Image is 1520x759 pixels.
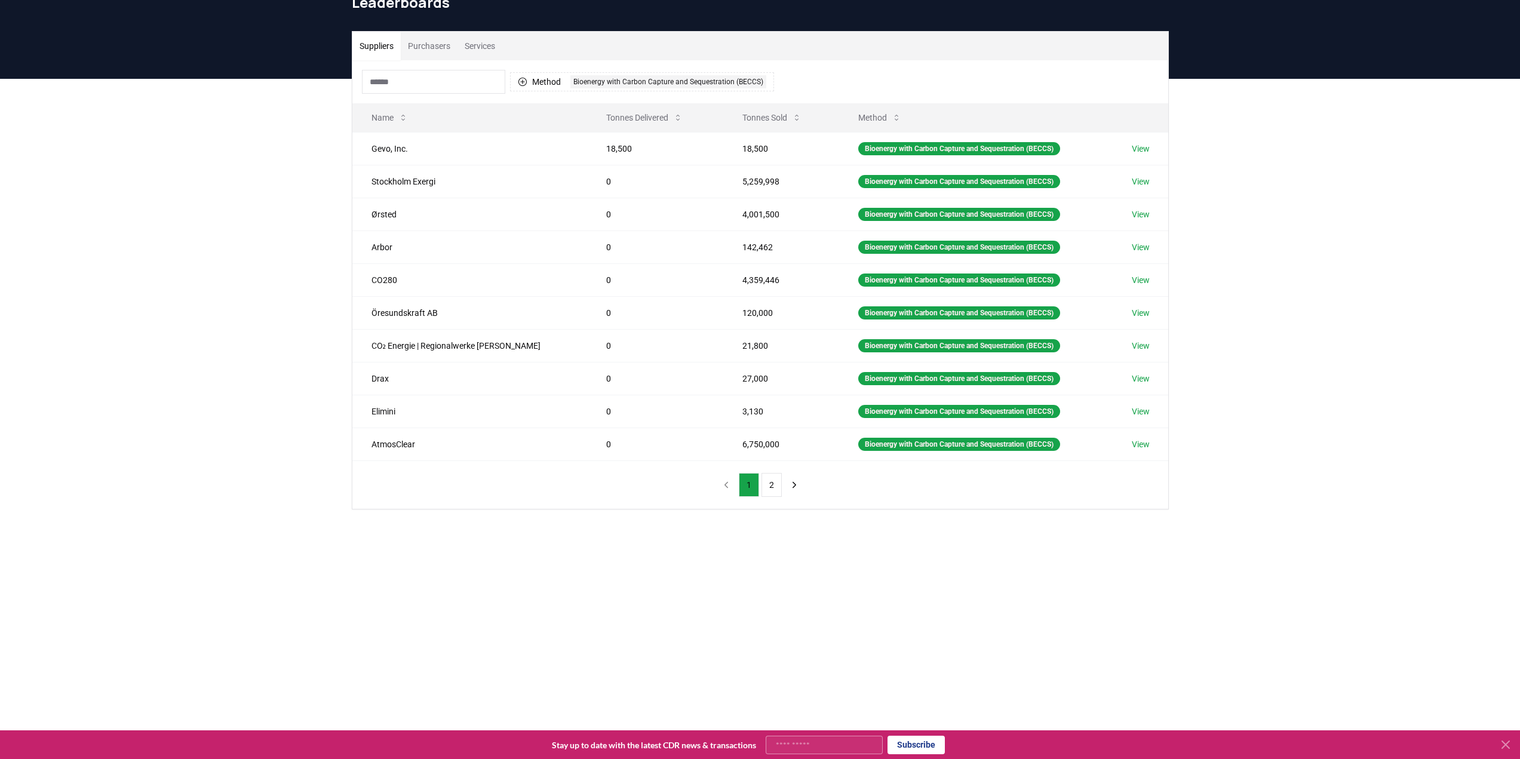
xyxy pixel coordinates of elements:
td: 0 [587,198,723,231]
button: Suppliers [352,32,401,60]
a: View [1132,274,1150,286]
td: Elimini [352,395,588,428]
div: Bioenergy with Carbon Capture and Sequestration (BECCS) [858,241,1060,254]
td: AtmosClear [352,428,588,460]
a: View [1132,340,1150,352]
a: View [1132,208,1150,220]
a: View [1132,176,1150,188]
td: 4,359,446 [723,263,839,296]
div: Bioenergy with Carbon Capture and Sequestration (BECCS) [858,274,1060,287]
td: 142,462 [723,231,839,263]
td: 0 [587,395,723,428]
td: 21,800 [723,329,839,362]
td: Gevo, Inc. [352,132,588,165]
div: Bioenergy with Carbon Capture and Sequestration (BECCS) [858,405,1060,418]
button: Tonnes Sold [733,106,811,130]
div: Bioenergy with Carbon Capture and Sequestration (BECCS) [858,175,1060,188]
a: View [1132,373,1150,385]
td: Öresundskraft AB [352,296,588,329]
div: Bioenergy with Carbon Capture and Sequestration (BECCS) [858,339,1060,352]
div: Bioenergy with Carbon Capture and Sequestration (BECCS) [858,142,1060,155]
td: CO280 [352,263,588,296]
td: 0 [587,165,723,198]
button: Tonnes Delivered [597,106,692,130]
td: 3,130 [723,395,839,428]
button: Name [362,106,417,130]
td: 0 [587,329,723,362]
div: Bioenergy with Carbon Capture and Sequestration (BECCS) [570,75,766,88]
button: next page [784,473,804,497]
div: Bioenergy with Carbon Capture and Sequestration (BECCS) [858,438,1060,451]
td: 0 [587,428,723,460]
button: 2 [761,473,782,497]
button: 1 [739,473,759,497]
a: View [1132,307,1150,319]
td: Drax [352,362,588,395]
td: Arbor [352,231,588,263]
td: CO₂ Energie | Regionalwerke [PERSON_NAME] [352,329,588,362]
div: Bioenergy with Carbon Capture and Sequestration (BECCS) [858,208,1060,221]
button: Purchasers [401,32,457,60]
td: 0 [587,263,723,296]
button: Method [849,106,911,130]
td: 18,500 [587,132,723,165]
td: Stockholm Exergi [352,165,588,198]
td: Ørsted [352,198,588,231]
td: 0 [587,296,723,329]
a: View [1132,241,1150,253]
a: View [1132,405,1150,417]
td: 18,500 [723,132,839,165]
td: 120,000 [723,296,839,329]
button: MethodBioenergy with Carbon Capture and Sequestration (BECCS) [510,72,774,91]
td: 27,000 [723,362,839,395]
div: Bioenergy with Carbon Capture and Sequestration (BECCS) [858,306,1060,319]
button: Services [457,32,502,60]
td: 5,259,998 [723,165,839,198]
td: 4,001,500 [723,198,839,231]
a: View [1132,143,1150,155]
td: 6,750,000 [723,428,839,460]
a: View [1132,438,1150,450]
td: 0 [587,231,723,263]
td: 0 [587,362,723,395]
div: Bioenergy with Carbon Capture and Sequestration (BECCS) [858,372,1060,385]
